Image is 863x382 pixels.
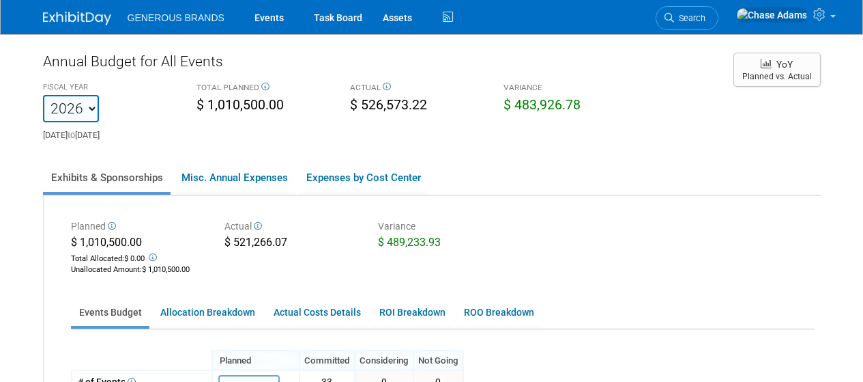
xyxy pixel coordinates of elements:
[212,351,299,370] th: Planned
[68,130,75,140] span: to
[152,299,263,326] a: Allocation Breakdown
[503,97,581,113] span: $ 483,926.78
[733,53,821,87] button: YoY Planned vs. Actual
[378,236,441,249] span: $ 489,233.93
[142,265,190,274] span: $ 1,010,500.00
[43,82,176,95] div: FISCAL YEAR
[224,219,357,235] div: Actual
[71,219,204,235] div: Planned
[173,163,295,192] a: Misc. Annual Expenses
[503,82,637,96] div: VARIANCE
[71,236,142,249] span: $ 1,010,500.00
[776,59,793,70] span: YoY
[43,12,111,25] img: ExhibitDay
[124,254,145,263] span: $ 0.00
[71,251,204,264] div: Total Allocated:
[456,299,542,326] a: ROO Breakdown
[71,264,204,275] div: :
[43,51,720,79] div: Annual Budget for All Events
[71,299,149,326] a: Events Budget
[43,163,171,192] a: Exhibits & Sponsorships
[355,351,413,370] th: Considering
[371,299,453,326] a: ROI Breakdown
[350,82,483,96] div: ACTUAL
[299,351,355,370] th: Committed
[196,82,330,96] div: TOTAL PLANNED
[674,13,705,23] span: Search
[265,299,368,326] a: Actual Costs Details
[196,97,284,113] span: $ 1,010,500.00
[128,12,224,23] span: GENEROUS BRANDS
[224,235,357,253] div: $ 521,266.07
[378,219,511,235] div: Variance
[298,163,428,192] a: Expenses by Cost Center
[736,8,808,23] img: Chase Adams
[413,351,463,370] th: Not Going
[71,265,140,274] span: Unallocated Amount
[656,6,718,30] a: Search
[43,122,176,141] div: [DATE] [DATE]
[350,97,427,113] span: $ 526,573.22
